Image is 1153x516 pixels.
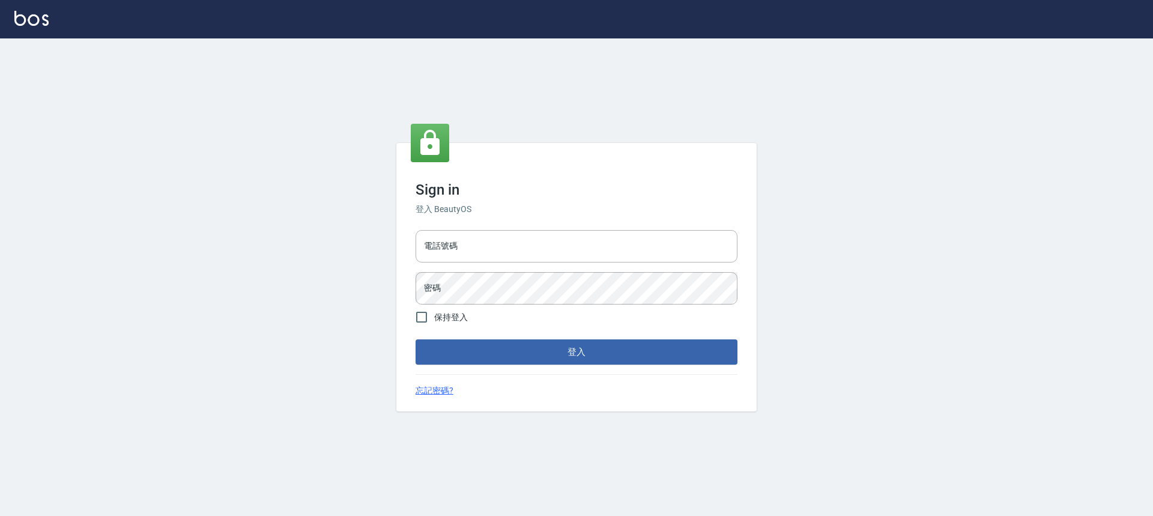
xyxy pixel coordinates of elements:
[416,203,737,216] h6: 登入 BeautyOS
[434,311,468,324] span: 保持登入
[416,339,737,365] button: 登入
[416,181,737,198] h3: Sign in
[416,384,453,397] a: 忘記密碼?
[14,11,49,26] img: Logo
